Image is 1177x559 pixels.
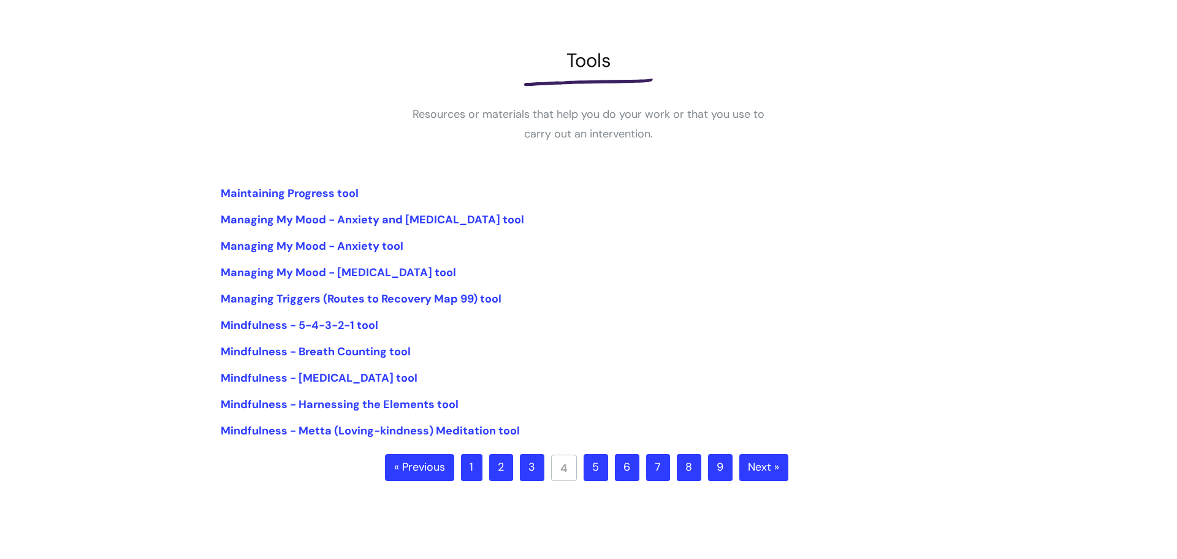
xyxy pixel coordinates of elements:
[646,454,670,481] a: 7
[221,186,359,201] a: Maintaining Progress tool
[385,454,454,481] a: « Previous
[584,454,608,481] a: 5
[221,212,524,227] a: Managing My Mood - Anxiety and [MEDICAL_DATA] tool
[221,344,411,359] a: Mindfulness - Breath Counting tool
[221,265,456,280] a: Managing My Mood - [MEDICAL_DATA] tool
[708,454,733,481] a: 9
[739,454,788,481] a: Next »
[221,291,501,306] a: Managing Triggers (Routes to Recovery Map 99) tool
[520,454,544,481] a: 3
[221,239,403,253] a: Managing My Mood - Anxiety tool
[551,455,577,481] a: 4
[221,49,956,72] h1: Tools
[221,423,520,438] a: Mindfulness - Metta (Loving-kindness) Meditation tool
[677,454,701,481] a: 8
[221,318,378,333] a: Mindfulness - 5-4-3-2-1 tool
[489,454,513,481] a: 2
[615,454,639,481] a: 6
[221,371,417,385] a: Mindfulness - [MEDICAL_DATA] tool
[221,397,459,412] a: Mindfulness - Harnessing the Elements tool
[461,454,482,481] a: 1
[405,104,772,144] p: Resources or materials that help you do your work or that you use to carry out an intervention.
